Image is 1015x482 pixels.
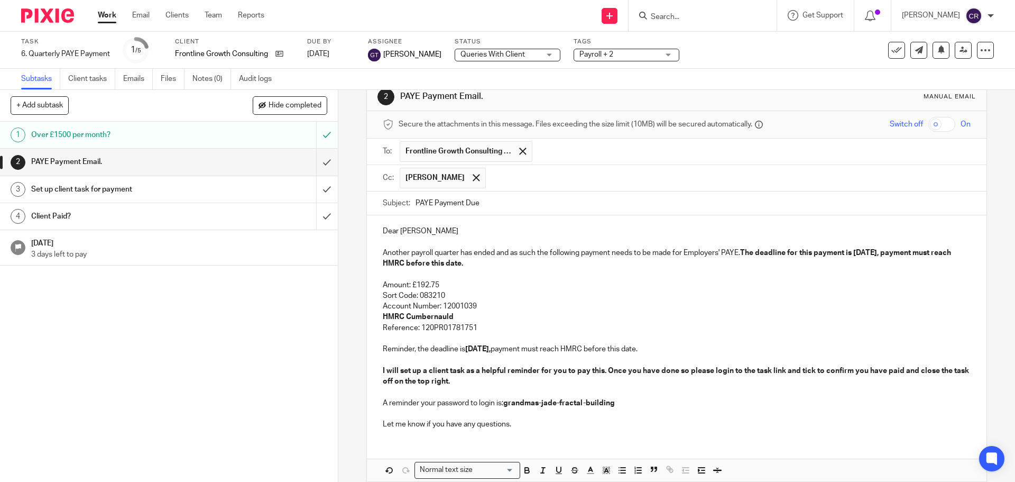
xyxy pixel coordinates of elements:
p: Dear [PERSON_NAME] [383,226,970,237]
p: Reference: 120PR01781751 [383,323,970,333]
label: Due by [307,38,355,46]
div: Manual email [924,93,976,101]
span: Payroll + 2 [579,51,613,58]
p: Reminder, the deadline is payment must reach HMRC before this date. [383,344,970,354]
h1: [DATE] [31,235,327,249]
span: [DATE] [307,50,329,58]
p: Account Number: 12001039 [383,301,970,312]
p: Frontline Growth Consulting Ltd [175,49,270,59]
div: Search for option [414,462,520,478]
span: Hide completed [269,102,321,110]
p: [PERSON_NAME] [902,10,960,21]
img: Pixie [21,8,74,23]
a: Subtasks [21,69,60,89]
span: [PERSON_NAME] [383,49,441,60]
label: Task [21,38,110,46]
strong: I will set up a client task as a helpful reminder for you to pay this. Once you have done so plea... [383,367,971,385]
span: Queries With Client [460,51,525,58]
div: 2 [377,88,394,105]
span: Normal text size [417,465,475,476]
label: Status [455,38,560,46]
p: Let me know if you have any questions. [383,419,970,430]
p: A reminder your password to login is: [383,398,970,408]
img: svg%3E [965,7,982,24]
span: Get Support [802,12,843,19]
label: Subject: [383,198,410,208]
h1: Set up client task for payment [31,181,214,197]
button: + Add subtask [11,96,69,114]
h1: Over £1500 per month? [31,127,214,143]
label: Cc: [383,172,394,183]
label: To: [383,146,394,157]
label: Tags [574,38,679,46]
div: 1 [11,128,25,142]
strong: grandmas-jade-fractal-building [503,399,615,407]
a: Clients [165,10,189,21]
a: Client tasks [68,69,115,89]
label: Assignee [368,38,441,46]
input: Search for option [476,465,514,476]
input: Search [650,13,745,22]
a: Emails [123,69,153,89]
p: Sort Code: 083210 [383,290,970,301]
a: Team [205,10,222,21]
a: Reports [238,10,264,21]
strong: [DATE], [465,345,491,353]
a: Audit logs [239,69,280,89]
small: /5 [135,48,141,53]
span: Frontline Growth Consulting Ltd [405,146,511,157]
div: 3 [11,182,25,197]
label: Client [175,38,294,46]
span: Switch off [890,119,923,130]
a: Work [98,10,116,21]
div: 4 [11,209,25,224]
img: svg%3E [368,49,381,61]
span: On [961,119,971,130]
div: 1 [131,44,141,56]
strong: HMRC Cumbernauld [383,313,454,321]
p: Another payroll quarter has ended and as such the following payment needs to be made for Employer... [383,248,970,269]
h1: PAYE Payment Email. [400,91,699,102]
div: 6. Quarterly PAYE Payment [21,49,110,59]
button: Hide completed [253,96,327,114]
a: Email [132,10,150,21]
a: Notes (0) [192,69,231,89]
p: 3 days left to pay [31,249,327,260]
span: [PERSON_NAME] [405,172,465,183]
a: Files [161,69,184,89]
h1: PAYE Payment Email. [31,154,214,170]
div: 2 [11,155,25,170]
span: Secure the attachments in this message. Files exceeding the size limit (10MB) will be secured aut... [399,119,752,130]
p: Amount: £192.75 [383,280,970,290]
h1: Client Paid? [31,208,214,224]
